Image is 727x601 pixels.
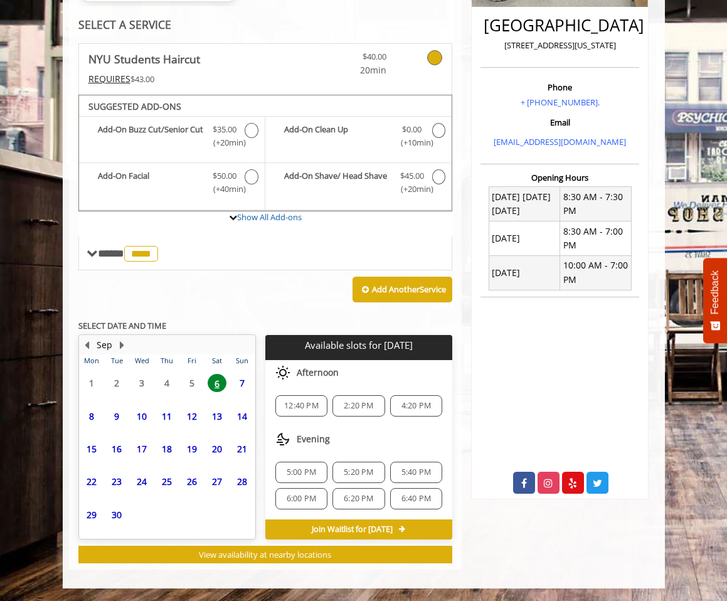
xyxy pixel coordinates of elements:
th: Wed [129,354,154,367]
td: Select day19 [179,432,204,465]
td: Select day6 [204,367,230,400]
td: Select day18 [154,432,179,465]
span: 13 [208,407,226,425]
span: 24 [132,472,151,491]
span: 17 [132,440,151,458]
span: Afternoon [297,368,339,378]
td: [DATE] [489,255,560,290]
h3: Phone [484,83,636,92]
div: $43.00 [88,72,297,86]
label: Add-On Shave/ Head Shave [272,169,445,199]
div: 5:40 PM [390,462,442,483]
span: (+10min ) [398,136,425,149]
span: View availability at nearby locations [199,549,331,560]
span: 16 [107,440,126,458]
td: Select day22 [80,465,105,498]
span: 12 [183,407,201,425]
td: Select day7 [230,367,255,400]
span: 14 [233,407,252,425]
b: Add-On Facial [98,169,205,196]
span: 6:00 PM [287,494,316,504]
button: Next Month [117,338,127,352]
span: This service needs some Advance to be paid before we block your appointment [88,73,130,85]
b: Add-On Shave/ Head Shave [284,169,392,196]
span: 5:20 PM [344,467,373,477]
a: Show All Add-ons [237,211,302,223]
td: Select day26 [179,465,204,498]
td: [DATE] [489,221,560,256]
div: 12:40 PM [275,395,327,417]
span: 6 [208,374,226,392]
span: (+40min ) [211,183,238,196]
td: Select day27 [204,465,230,498]
div: 5:00 PM [275,462,327,483]
h2: [GEOGRAPHIC_DATA] [484,16,636,35]
td: Select day25 [154,465,179,498]
span: 11 [157,407,176,425]
th: Thu [154,354,179,367]
label: Add-On Buzz Cut/Senior Cut [85,123,258,152]
td: Select day9 [104,400,129,432]
td: 10:00 AM - 7:00 PM [560,255,631,290]
img: afternoon slots [275,365,290,380]
div: 4:20 PM [390,395,442,417]
span: 19 [183,440,201,458]
p: Available slots for [DATE] [270,340,447,351]
span: (+20min ) [211,136,238,149]
span: 10 [132,407,151,425]
div: SELECT A SERVICE [78,19,453,31]
div: 2:20 PM [332,395,385,417]
b: Add-On Buzz Cut/Senior Cut [98,123,205,149]
span: 15 [82,440,101,458]
td: Select day29 [80,498,105,531]
td: [DATE] [DATE] [DATE] [489,187,560,221]
span: Evening [297,434,330,444]
span: 20 [208,440,226,458]
span: 6:20 PM [344,494,373,504]
p: [STREET_ADDRESS][US_STATE] [484,39,636,52]
div: 6:00 PM [275,488,327,509]
span: 29 [82,506,101,524]
span: Join Waitlist for [DATE] [312,524,393,535]
span: $35.00 [213,123,236,136]
img: evening slots [275,432,290,447]
td: Select day21 [230,432,255,465]
span: 5:40 PM [401,467,431,477]
div: 5:20 PM [332,462,385,483]
td: Select day14 [230,400,255,432]
td: Select day10 [129,400,154,432]
td: 8:30 AM - 7:00 PM [560,221,631,256]
b: Add-On Clean Up [284,123,392,149]
td: Select day28 [230,465,255,498]
span: $45.00 [400,169,424,183]
b: Add Another Service [372,284,446,295]
span: $50.00 [213,169,236,183]
th: Sat [204,354,230,367]
span: 28 [233,472,252,491]
th: Sun [230,354,255,367]
td: Select day15 [80,432,105,465]
h3: Email [484,118,636,127]
td: Select day12 [179,400,204,432]
span: 6:40 PM [401,494,431,504]
td: Select day8 [80,400,105,432]
div: NYU Students Haircut Add-onS [78,95,453,211]
th: Fri [179,354,204,367]
span: 12:40 PM [284,401,319,411]
label: Add-On Facial [85,169,258,199]
td: Select day30 [104,498,129,531]
td: Select day16 [104,432,129,465]
span: 9 [107,407,126,425]
span: 18 [157,440,176,458]
h3: Opening Hours [480,173,639,182]
button: Previous Month [82,338,92,352]
span: 7 [233,374,252,392]
label: Add-On Clean Up [272,123,445,152]
td: Select day20 [204,432,230,465]
span: $0.00 [402,123,422,136]
td: Select day23 [104,465,129,498]
button: Sep [97,338,112,352]
button: Add AnotherService [353,277,452,303]
td: Select day24 [129,465,154,498]
span: 23 [107,472,126,491]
